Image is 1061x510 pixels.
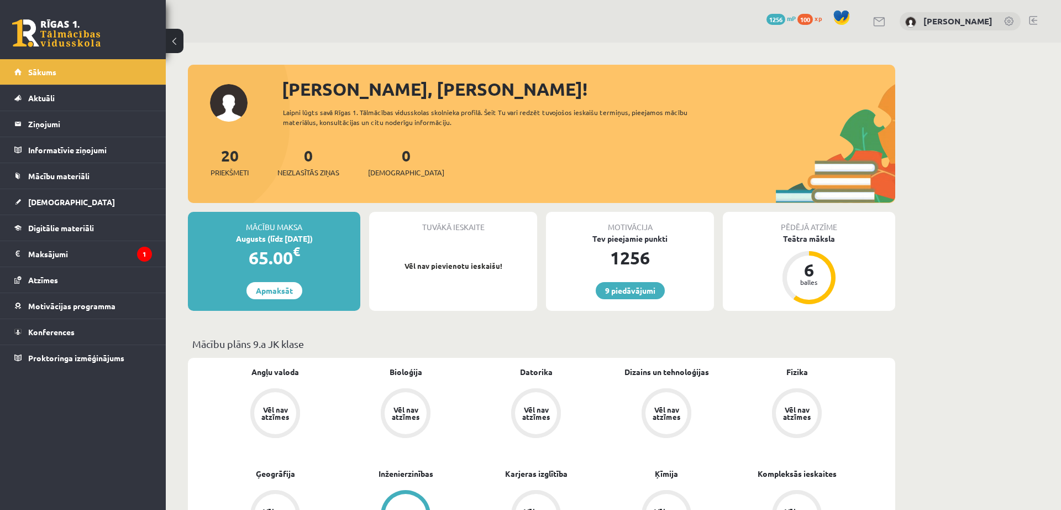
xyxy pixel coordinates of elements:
[282,76,895,102] div: [PERSON_NAME], [PERSON_NAME]!
[369,212,537,233] div: Tuvākā ieskaite
[723,233,895,306] a: Teātra māksla 6 balles
[260,406,291,420] div: Vēl nav atzīmes
[766,14,796,23] a: 1256 mP
[624,366,709,378] a: Dizains un tehnoloģijas
[390,366,422,378] a: Bioloģija
[14,345,152,371] a: Proktoringa izmēģinājums
[251,366,299,378] a: Angļu valoda
[546,244,714,271] div: 1256
[293,243,300,259] span: €
[14,189,152,215] a: [DEMOGRAPHIC_DATA]
[723,233,895,244] div: Teātra māksla
[28,301,115,311] span: Motivācijas programma
[723,212,895,233] div: Pēdējā atzīme
[211,167,249,178] span: Priekšmeti
[137,247,152,262] i: 1
[14,111,152,137] a: Ziņojumi
[471,388,601,440] a: Vēl nav atzīmes
[390,406,421,420] div: Vēl nav atzīmes
[797,14,827,23] a: 100 xp
[277,167,339,178] span: Neizlasītās ziņas
[210,388,340,440] a: Vēl nav atzīmes
[188,212,360,233] div: Mācību maksa
[14,241,152,267] a: Maksājumi1
[28,353,124,363] span: Proktoringa izmēģinājums
[28,275,58,285] span: Atzīmes
[368,145,444,178] a: 0[DEMOGRAPHIC_DATA]
[905,17,916,28] img: Izabella Bebre
[758,468,837,480] a: Kompleksās ieskaites
[520,366,553,378] a: Datorika
[28,137,152,163] legend: Informatīvie ziņojumi
[781,406,812,420] div: Vēl nav atzīmes
[797,14,813,25] span: 100
[14,163,152,189] a: Mācību materiāli
[277,145,339,178] a: 0Neizlasītās ziņas
[596,282,665,299] a: 9 piedāvājumi
[792,261,826,279] div: 6
[379,468,433,480] a: Inženierzinības
[14,267,152,293] a: Atzīmes
[28,327,75,337] span: Konferences
[28,171,90,181] span: Mācību materiāli
[14,319,152,345] a: Konferences
[655,468,678,480] a: Ķīmija
[505,468,568,480] a: Karjeras izglītība
[256,468,295,480] a: Ģeogrāfija
[28,93,55,103] span: Aktuāli
[188,233,360,244] div: Augusts (līdz [DATE])
[787,14,796,23] span: mP
[192,336,891,351] p: Mācību plāns 9.a JK klase
[786,366,808,378] a: Fizika
[792,279,826,285] div: balles
[766,14,785,25] span: 1256
[340,388,471,440] a: Vēl nav atzīmes
[375,261,532,272] p: Vēl nav pievienotu ieskaišu!
[14,137,152,163] a: Informatīvie ziņojumi
[28,241,152,267] legend: Maksājumi
[188,244,360,271] div: 65.00
[521,406,551,420] div: Vēl nav atzīmes
[283,107,707,127] div: Laipni lūgts savā Rīgas 1. Tālmācības vidusskolas skolnieka profilā. Šeit Tu vari redzēt tuvojošo...
[14,85,152,111] a: Aktuāli
[14,293,152,319] a: Motivācijas programma
[546,212,714,233] div: Motivācija
[12,19,101,47] a: Rīgas 1. Tālmācības vidusskola
[368,167,444,178] span: [DEMOGRAPHIC_DATA]
[923,15,992,27] a: [PERSON_NAME]
[815,14,822,23] span: xp
[211,145,249,178] a: 20Priekšmeti
[601,388,732,440] a: Vēl nav atzīmes
[651,406,682,420] div: Vēl nav atzīmes
[246,282,302,299] a: Apmaksāt
[28,197,115,207] span: [DEMOGRAPHIC_DATA]
[28,67,56,77] span: Sākums
[546,233,714,244] div: Tev pieejamie punkti
[14,215,152,241] a: Digitālie materiāli
[28,111,152,137] legend: Ziņojumi
[28,223,94,233] span: Digitālie materiāli
[732,388,862,440] a: Vēl nav atzīmes
[14,59,152,85] a: Sākums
